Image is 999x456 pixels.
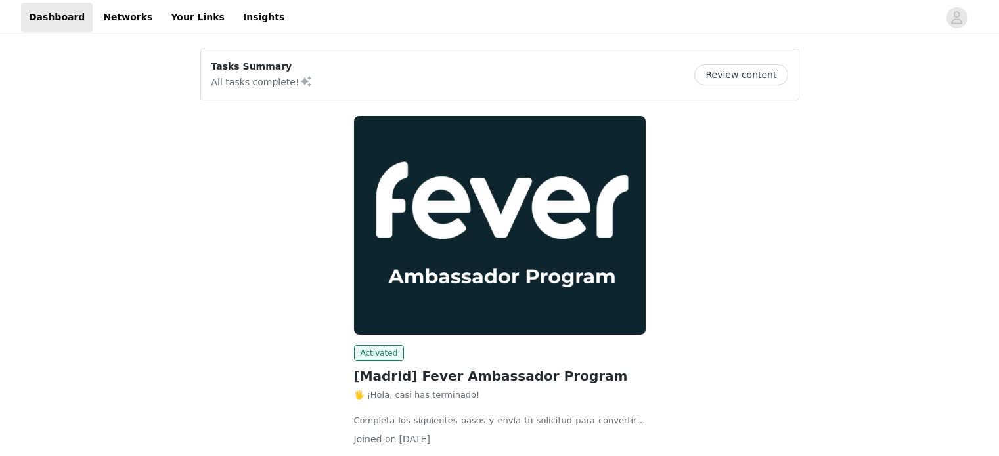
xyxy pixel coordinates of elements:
[235,3,292,32] a: Insights
[950,7,963,28] div: avatar
[354,414,646,427] p: Completa los siguientes pasos y envía tu solicitud para convertirte en Fever Ambassador (3 minuto...
[354,434,397,444] span: Joined on
[694,64,788,85] button: Review content
[354,388,646,402] p: 🖐️ ¡Hola, casi has terminado!
[163,3,233,32] a: Your Links
[211,73,313,89] p: All tasks complete!
[95,3,160,32] a: Networks
[399,434,430,444] span: [DATE]
[211,60,313,73] p: Tasks Summary
[354,345,405,361] span: Activated
[21,3,93,32] a: Dashboard
[354,116,646,335] img: Fever Ambassadors
[354,366,646,386] h2: [Madrid] Fever Ambassador Program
